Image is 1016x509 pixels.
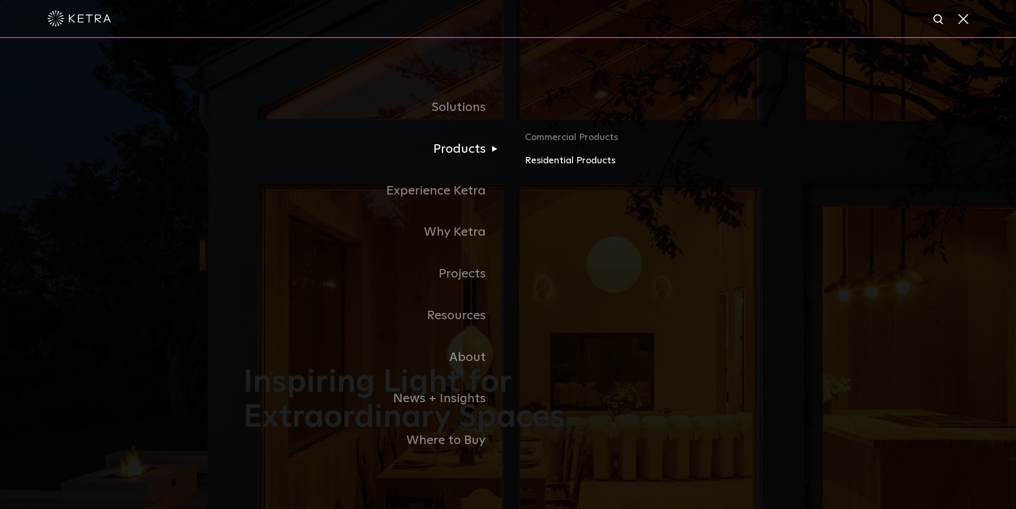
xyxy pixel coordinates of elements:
a: Commercial Products [525,130,773,153]
a: Solutions [243,87,508,128]
a: About [243,337,508,378]
a: Projects [243,253,508,295]
a: Resources [243,295,508,337]
img: search icon [932,13,946,26]
a: Products [243,128,508,170]
a: Residential Products [525,153,773,169]
a: Where to Buy [243,420,508,461]
a: Why Ketra [243,211,508,253]
div: Navigation Menu [243,87,773,461]
img: ketra-logo-2019-white [48,11,111,26]
a: News + Insights [243,378,508,420]
a: Experience Ketra [243,170,508,212]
